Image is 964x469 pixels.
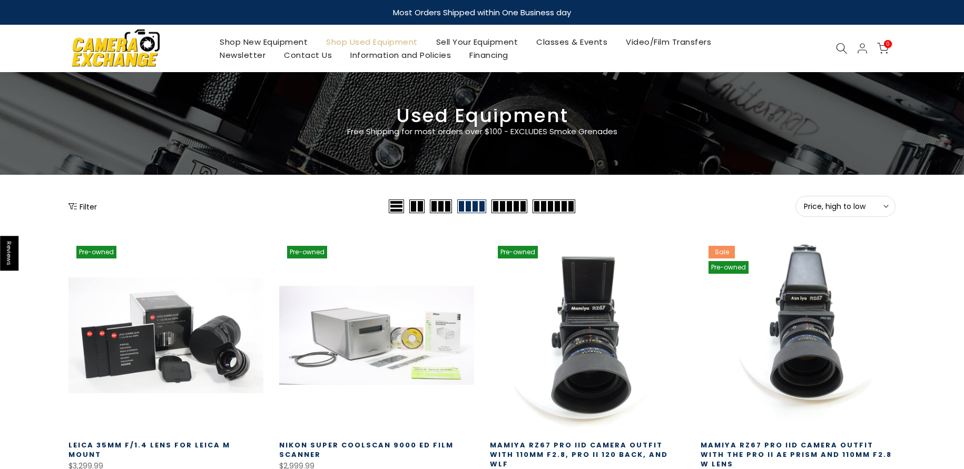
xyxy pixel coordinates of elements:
a: Newsletter [211,48,275,62]
p: Free Shipping for most orders over $100 - EXCLUDES Smoke Grenades [284,125,680,138]
a: 0 [877,43,889,54]
a: Contact Us [275,48,341,62]
button: Show filters [68,201,97,212]
a: Leica 35mm f/1.4 Lens for Leica M Mount [68,440,230,460]
a: Sell Your Equipment [427,35,527,48]
a: Classes & Events [527,35,617,48]
a: Mamiya RZ67 Pro IID Camera Outfit with the Pro II AE Prism and 110MM F2.8 W Lens [701,440,892,469]
a: Financing [460,48,518,62]
span: 0 [884,40,892,48]
a: Mamiya RZ67 Pro IID Camera Outfit with 110MM F2.8, Pro II 120 Back, and WLF [490,440,668,469]
a: Video/Film Transfers [617,35,721,48]
a: Nikon Super Coolscan 9000 ED Film Scanner [279,440,454,460]
h3: Used Equipment [68,109,896,123]
button: Price, high to low [795,196,896,217]
span: Price, high to low [804,202,887,211]
strong: Most Orders Shipped within One Business day [393,7,571,18]
a: Shop New Equipment [211,35,317,48]
a: Shop Used Equipment [317,35,427,48]
a: Information and Policies [341,48,460,62]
